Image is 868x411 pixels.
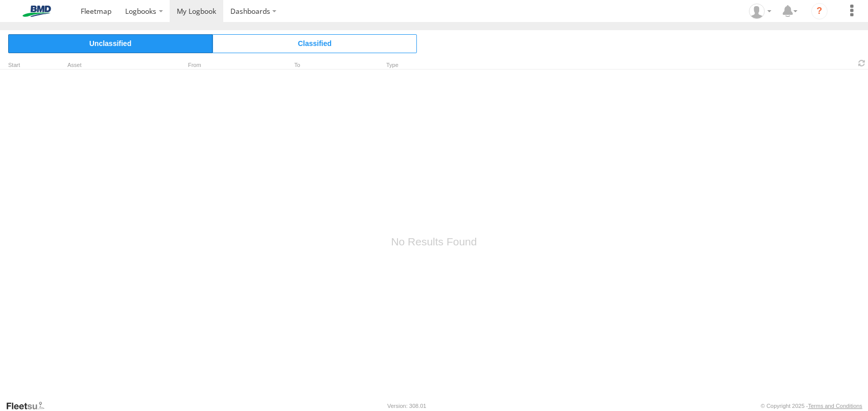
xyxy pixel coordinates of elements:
div: © Copyright 2025 - [761,403,862,409]
a: Visit our Website [6,401,53,411]
a: Terms and Conditions [808,403,862,409]
div: Click to Sort [8,63,39,68]
span: Click to view Classified Trips [213,34,417,53]
span: Refresh [856,58,868,68]
div: Ali Farhat [745,4,775,19]
img: bmd-logo.svg [10,6,63,17]
i: ? [811,3,828,19]
span: Click to view Unclassified Trips [8,34,213,53]
div: Version: 308.01 [387,403,426,409]
div: From [174,63,276,68]
div: Asset [67,63,170,68]
div: To [280,63,382,68]
div: Type [386,63,437,68]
